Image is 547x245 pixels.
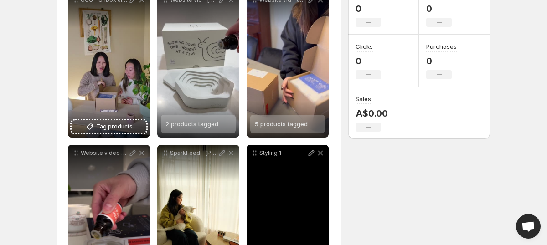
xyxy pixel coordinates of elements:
p: Website video - WIP drip [81,149,128,157]
h3: Clicks [356,42,373,51]
h3: Sales [356,94,371,103]
span: Tag products [96,122,133,131]
p: 0 [356,3,390,14]
p: SparkFeed - [PERSON_NAME] [170,149,217,157]
p: Styling 1 [259,149,307,157]
button: Tag products [72,120,146,133]
span: 5 products tagged [255,120,308,128]
p: A$0.00 [356,108,388,119]
p: 0 [356,56,381,66]
span: 2 products tagged [165,120,218,128]
div: Open chat [516,214,541,239]
h3: Purchases [426,42,457,51]
p: 0 [426,56,457,66]
p: 0 [426,3,452,14]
